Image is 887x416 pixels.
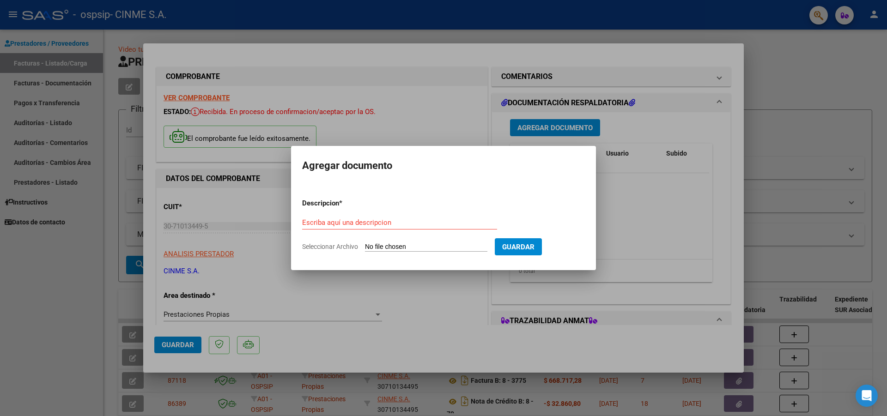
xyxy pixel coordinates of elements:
[495,238,542,255] button: Guardar
[302,243,358,250] span: Seleccionar Archivo
[302,198,387,209] p: Descripcion
[302,157,585,175] h2: Agregar documento
[502,243,535,251] span: Guardar
[856,385,878,407] div: Open Intercom Messenger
